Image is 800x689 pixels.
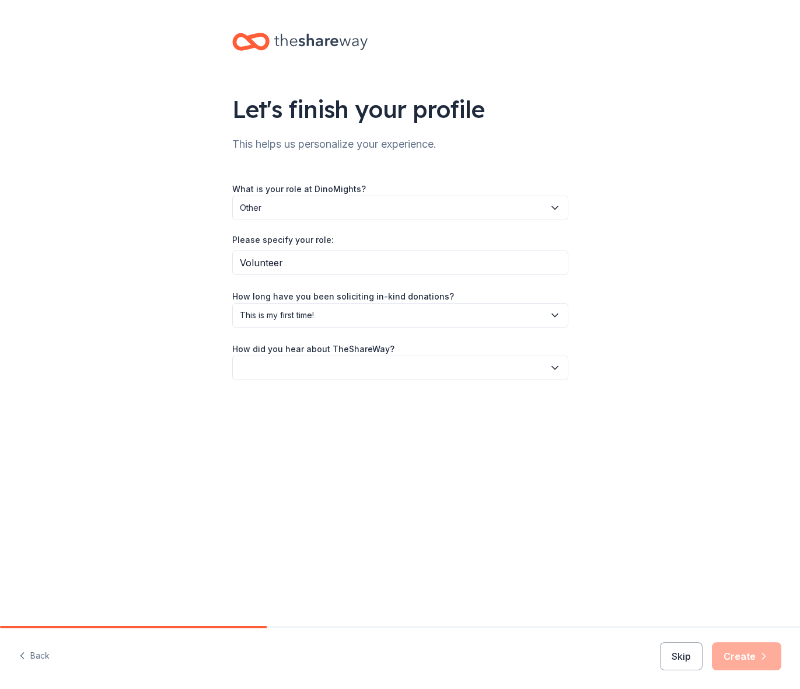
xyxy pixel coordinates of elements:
label: What is your role at DinoMights? [232,183,366,195]
label: How long have you been soliciting in-kind donations? [232,291,454,302]
button: Other [232,196,568,220]
label: Please specify your role: [232,234,334,246]
div: Let's finish your profile [232,93,568,126]
div: This helps us personalize your experience. [232,135,568,154]
span: Other [240,201,544,215]
span: This is my first time! [240,308,544,322]
button: Back [19,644,50,669]
button: This is my first time! [232,303,568,328]
label: How did you hear about TheShareWay? [232,343,394,355]
button: Skip [660,642,703,670]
